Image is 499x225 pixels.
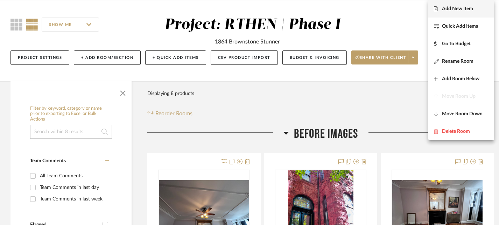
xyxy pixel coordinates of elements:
[442,23,478,29] span: Quick Add Items
[442,76,479,82] span: Add Room Below
[442,111,483,117] span: Move Room Down
[442,6,473,12] span: Add New Item
[442,59,473,64] span: Rename Room
[442,129,470,135] span: Delete Room
[442,41,471,47] span: Go To Budget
